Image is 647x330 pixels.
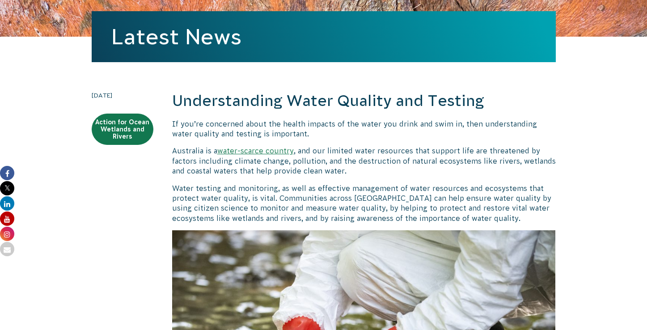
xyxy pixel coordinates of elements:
[217,147,294,155] a: water-scarce country
[172,90,556,112] h2: Understanding Water Quality and Testing
[172,119,556,139] p: If you’re concerned about the health impacts of the water you drink and swim in, then understandi...
[92,90,153,100] time: [DATE]
[111,25,241,49] a: Latest News
[92,114,153,145] a: Action for Ocean Wetlands and Rivers
[172,183,556,224] p: Water testing and monitoring, as well as effective management of water resources and ecosystems t...
[172,146,556,176] p: Australia is a , and our limited water resources that support life are threatened by factors incl...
